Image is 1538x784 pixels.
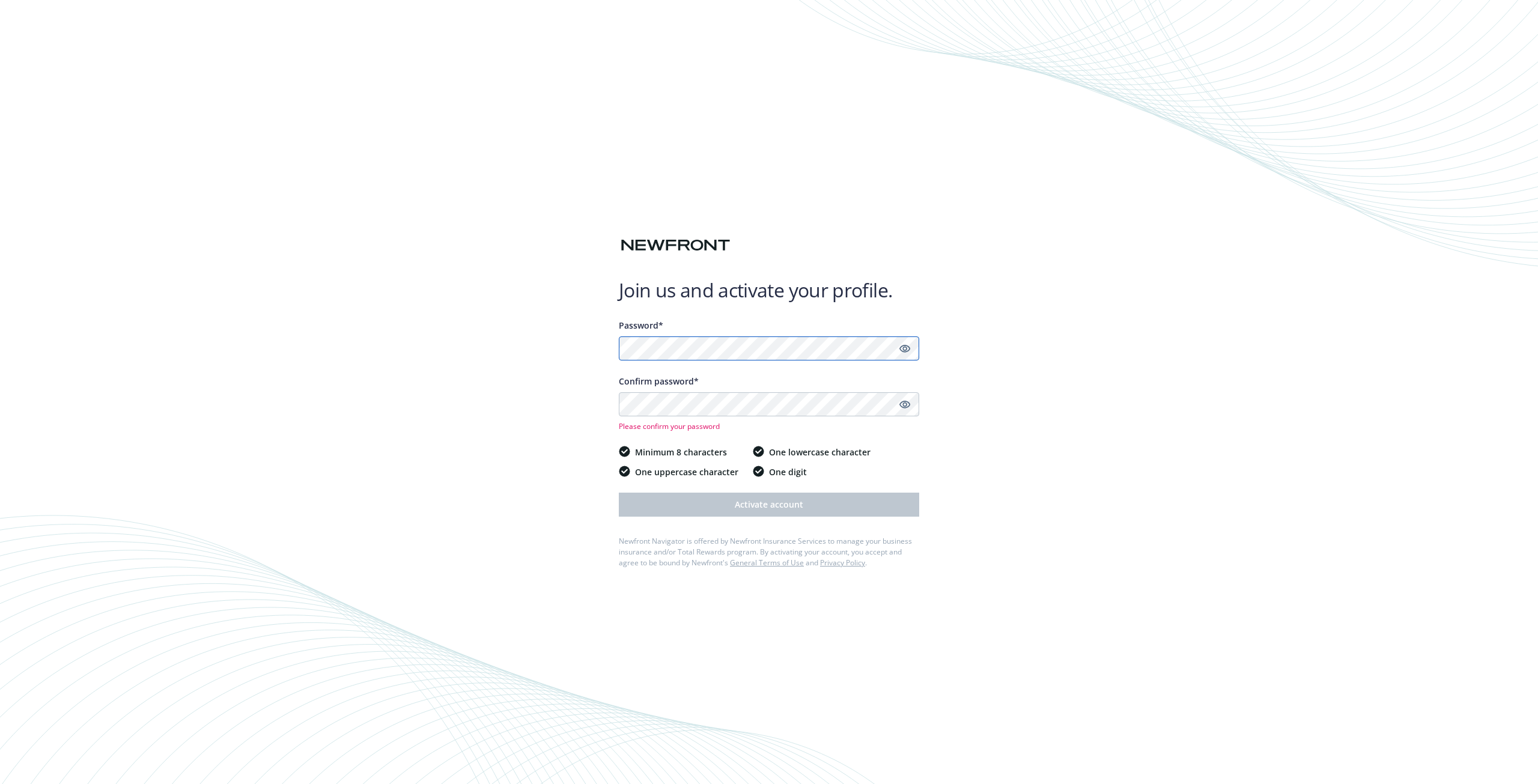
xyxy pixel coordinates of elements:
a: General Terms of Use [730,558,804,568]
span: One lowercase character [769,446,871,458]
span: One digit [769,466,807,478]
input: Confirm your unique password... [619,392,919,416]
span: Minimum 8 characters [635,446,727,458]
span: One uppercase character [635,466,738,478]
span: Activate account [735,499,803,510]
a: Show password [898,397,912,412]
h1: Join us and activate your profile. [619,278,919,302]
input: Enter a unique password... [619,336,919,360]
span: Confirm password* [619,375,699,387]
span: Password* [619,320,663,331]
button: Activate account [619,493,919,517]
div: Newfront Navigator is offered by Newfront Insurance Services to manage your business insurance an... [619,536,919,568]
img: Newfront logo [619,235,732,256]
a: Show password [898,341,912,356]
span: Please confirm your password [619,421,919,431]
a: Privacy Policy [820,558,865,568]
